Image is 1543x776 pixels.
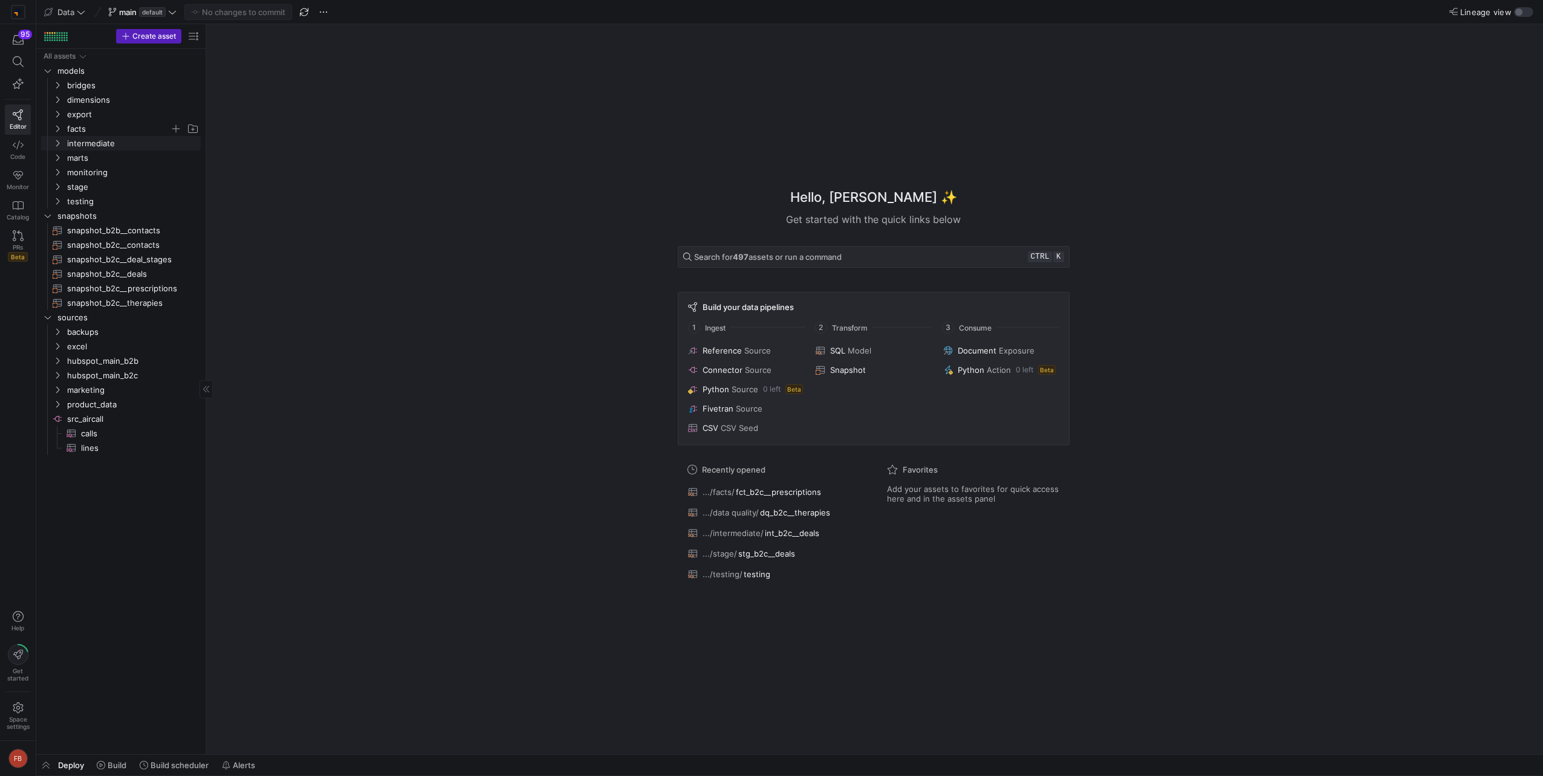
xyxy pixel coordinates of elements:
[67,253,187,267] span: snapshot_b2c__deal_stages​​​​​​​
[685,546,863,561] button: .../stage/stg_b2c__deals
[67,369,199,383] span: hubspot_main_b2c
[41,339,201,354] div: Press SPACE to select this row.
[216,755,261,775] button: Alerts
[830,346,845,355] span: SQL
[686,363,806,377] button: ConnectorSource
[67,108,199,121] span: export
[5,606,31,637] button: Help
[745,365,771,375] span: Source
[41,238,201,252] div: Press SPACE to select this row.
[151,760,209,770] span: Build scheduler
[694,252,842,262] span: Search for assets or run a command
[903,465,938,474] span: Favorites
[44,52,76,60] div: All assets
[67,180,199,194] span: stage
[1053,251,1064,262] kbd: k
[57,64,199,78] span: models
[703,423,718,433] span: CSV
[721,423,758,433] span: CSV Seed
[686,382,806,396] button: PythonSource0 leftBeta
[105,4,180,20] button: maindefault
[703,346,742,355] span: Reference
[958,346,996,355] span: Document
[703,365,742,375] span: Connector
[958,365,984,375] span: Python
[736,487,821,497] span: fct_b2c__prescriptions
[7,183,29,190] span: Monitor
[1016,366,1033,374] span: 0 left
[67,340,199,354] span: excel
[763,385,781,393] span: 0 left
[10,153,25,160] span: Code
[744,569,770,579] span: testing
[703,549,737,558] span: .../stage/
[41,136,201,150] div: Press SPACE to select this row.
[81,441,187,455] span: lines​​​​​​​​​
[887,484,1060,503] span: Add your assets to favorites for quick access here and in the assets panel
[41,49,201,63] div: Press SPACE to select this row.
[686,401,806,416] button: FivetranSource
[67,354,199,368] span: hubspot_main_b2b
[678,212,1070,227] div: Get started with the quick links below
[686,421,806,435] button: CSVCSV Seed
[67,267,187,281] span: snapshot_b2c__deals​​​​​​​
[41,281,201,296] a: snapshot_b2c__prescriptions​​​​​​​
[733,252,749,262] strong: 497
[41,223,201,238] div: Press SPACE to select this row.
[41,165,201,179] div: Press SPACE to select this row.
[5,697,31,736] a: Spacesettings
[67,79,199,92] span: bridges
[738,549,795,558] span: stg_b2c__deals
[41,426,201,441] a: calls​​​​​​​​​
[41,296,201,310] a: snapshot_b2c__therapies​​​​​​​
[41,223,201,238] a: snapshot_b2b__contacts​​​​​​​
[67,224,187,238] span: snapshot_b2b__contacts​​​​​​​
[703,302,794,312] span: Build your data pipelines
[685,566,863,582] button: .../testing/testing
[41,78,201,92] div: Press SPACE to select this row.
[5,105,31,135] a: Editor
[41,296,201,310] div: Press SPACE to select this row.
[41,209,201,223] div: Press SPACE to select this row.
[1028,251,1051,262] kbd: ctrl
[41,426,201,441] div: Press SPACE to select this row.
[5,639,31,687] button: Getstarted
[8,749,28,768] div: FB
[132,32,176,40] span: Create asset
[732,384,758,394] span: Source
[760,508,830,517] span: dq_b2c__therapies
[10,123,27,130] span: Editor
[703,508,759,517] span: .../data quality/
[67,195,199,209] span: testing
[67,398,199,412] span: product_data
[703,528,764,538] span: .../intermediate/
[736,404,762,413] span: Source
[1038,365,1056,375] span: Beta
[57,209,199,223] span: snapshots
[8,252,28,262] span: Beta
[5,225,31,267] a: PRsBeta
[7,716,30,730] span: Space settings
[18,30,32,39] div: 95
[12,6,24,18] img: https://storage.googleapis.com/y42-prod-data-exchange/images/RPxujLVyfKs3dYbCaMXym8FJVsr3YB0cxJXX...
[1460,7,1512,17] span: Lineage view
[5,195,31,225] a: Catalog
[5,746,31,771] button: FB
[7,667,28,682] span: Get started
[41,267,201,281] a: snapshot_b2c__deals​​​​​​​
[785,384,803,394] span: Beta
[41,194,201,209] div: Press SPACE to select this row.
[57,7,74,17] span: Data
[41,310,201,325] div: Press SPACE to select this row.
[41,383,201,397] div: Press SPACE to select this row.
[41,354,201,368] div: Press SPACE to select this row.
[58,760,84,770] span: Deploy
[941,343,1061,358] button: DocumentExposure
[41,441,201,455] a: lines​​​​​​​​​
[67,137,199,150] span: intermediate
[987,365,1011,375] span: Action
[685,484,863,500] button: .../facts/fct_b2c__prescriptions
[41,412,201,426] div: Press SPACE to select this row.
[67,122,170,136] span: facts
[5,2,31,22] a: https://storage.googleapis.com/y42-prod-data-exchange/images/RPxujLVyfKs3dYbCaMXym8FJVsr3YB0cxJXX...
